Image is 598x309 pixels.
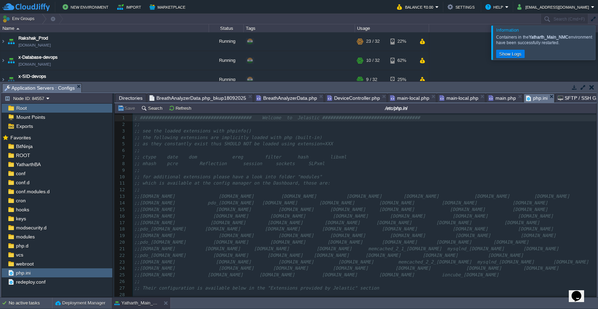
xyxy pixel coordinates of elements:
a: x-Database-devops [18,54,58,61]
div: 23 [115,259,127,266]
span: BreathAnalyzerData.php_bkup18092025 [149,94,246,102]
span: php.ini [15,270,32,276]
span: Favorites [9,135,32,141]
span: ;;[DOMAIN_NAME] [DOMAIN_NAME] [DOMAIN_NAME] [DOMAIN_NAME] [DOMAIN_NAME] ioncube_[DOMAIN_NAME] [134,272,499,277]
div: 7 [115,154,127,161]
img: AMDAwAAAACH5BAEAAAAALAAAAAABAAEAAAICRAEAOw== [0,51,6,70]
a: ROOT [15,152,31,158]
span: BitNinja [15,143,34,149]
li: /var/www/webroot/ROOT/api/common/config/main-local.php [388,93,436,102]
button: Yatharth_Main_NMC [114,300,158,307]
button: Import [117,3,143,11]
img: CloudJiffy [2,3,50,11]
span: ;;[DOMAIN_NAME] [DOMAIN_NAME] [DOMAIN_NAME] [DOMAIN_NAME] memcached_2_2_[DOMAIN_NAME] mysqlnd_[DO... [134,259,589,265]
a: keys [15,216,27,222]
button: Node ID: 84557 [5,95,46,101]
span: main-local.php [439,94,479,102]
div: 21 [115,246,127,252]
span: ; ######################################### Welcome to Jelastic #################################### [134,115,420,120]
li: /etc/php.ini [524,93,555,102]
b: Yatharth_Main_NMC [529,35,568,40]
button: Save [118,105,137,111]
button: Marketplace [149,3,187,11]
div: 2 [115,121,127,128]
li: /var/www/webroot/ROOT/api/frontend/config/main.php [486,93,523,102]
div: 1 [115,115,127,121]
li: /var/www/webroot/ROOT/YatharthBA/common/config/main-local.php [437,93,486,102]
div: 28 [115,292,127,298]
div: 20 [115,239,127,246]
a: hooks [15,206,30,213]
span: DeviceController.php [327,94,380,102]
span: ;;[DOMAIN_NAME] pdo_[DOMAIN_NAME] [DOMAIN_NAME] [DOMAIN_NAME] [DOMAIN_NAME] [DOMAIN_NAME] [DOMAIN... [134,200,548,205]
div: 18 [115,226,127,233]
div: 62% [390,51,413,70]
div: 5 [115,141,127,147]
div: 25 [115,272,127,278]
a: [DOMAIN_NAME] [18,80,51,87]
span: ;; as they constantly exist thus SHOULD NOT be loaded using extension=XXX [134,141,333,146]
div: Tags [244,24,355,32]
div: 14 [115,200,127,206]
span: ;; Their configuration is available below in the "Extensions provided by Jelastic" section [134,285,379,291]
a: conf [15,170,26,177]
div: 22% [390,32,413,51]
span: cron [15,197,27,204]
div: No active tasks [9,298,52,309]
div: 25% [390,70,413,89]
div: 15 [115,206,127,213]
iframe: chat widget [569,281,591,302]
button: [EMAIL_ADDRESS][DOMAIN_NAME] [517,3,591,11]
a: Rakshak_Prod [18,35,48,42]
span: ;; mhash pcre Reflection session sockets SLPxml [134,161,325,166]
div: 4 [115,135,127,141]
span: ;;[DOMAIN_NAME] [DOMAIN_NAME] [DOMAIN_NAME] [DOMAIN_NAME] [DOMAIN_NAME] [DOMAIN_NAME] [DOMAIN_NAME] [134,194,569,199]
div: Containers in the environment have been successfully restarted. [496,34,593,46]
a: webroot [15,261,35,267]
div: Usage [355,24,429,32]
li: /var/www/webroot/ROOT/api/frontend/controllers/DeviceController.php [325,93,387,102]
a: modsecurity.d [15,225,48,231]
a: conf.d [15,179,31,186]
span: ;; see the loaded extensions with phpinfo() [134,128,251,133]
span: redeploy.conf [15,279,47,285]
div: 9 [115,167,127,174]
span: ;; [134,148,140,153]
img: AMDAwAAAACH5BAEAAAAALAAAAAABAAEAAAICRAEAOw== [6,32,16,51]
a: YatharthBA [15,161,42,168]
img: AMDAwAAAACH5BAEAAAAALAAAAAABAAEAAAICRAEAOw== [6,51,16,70]
span: ;;[DOMAIN_NAME] [DOMAIN_NAME] [DOMAIN_NAME] [DOMAIN_NAME] memcached_2_1_[DOMAIN_NAME] mysqlnd_[DO... [134,246,559,251]
div: 17 [115,220,127,226]
span: php.ini [526,94,548,103]
li: /var/www/webroot/ROOT/api/frontend/models/BreathAnalyzerData.php_bkup18092025 [147,93,253,102]
span: ;;pdo_[DOMAIN_NAME] [DOMAIN_NAME] [DOMAIN_NAME] [DOMAIN_NAME] [DOMAIN_NAME] [DOMAIN_NAME] [DOMAIN... [134,226,553,231]
span: ;;pdo_[DOMAIN_NAME] [DOMAIN_NAME] [DOMAIN_NAME] [DOMAIN_NAME] [DOMAIN_NAME] [DOMAIN_NAME] [DOMAIN... [134,253,523,258]
button: Deployment Manager [55,300,105,307]
img: AMDAwAAAACH5BAEAAAAALAAAAAABAAEAAAICRAEAOw== [0,32,6,51]
span: Application Servers : Configs [5,84,75,92]
div: 8 [115,161,127,167]
div: Running [209,70,244,89]
div: Name [1,24,209,32]
div: 9 / 32 [366,70,377,89]
span: vcs [15,252,24,258]
button: New Environment [63,3,111,11]
div: 11 [115,180,127,187]
a: Exports [15,123,34,129]
span: BreathAnalyzerData.php [256,94,317,102]
button: Help [485,3,505,11]
button: Search [141,105,164,111]
a: php.d [15,243,30,249]
a: Root [15,105,28,111]
span: ;; for additional extensions please have a look into folder "modules" [134,174,322,179]
span: ;;[DOMAIN_NAME] [DOMAIN_NAME] [DOMAIN_NAME] [DOMAIN_NAME] [DOMAIN_NAME] [DOMAIN_NAME] [DOMAIN_NAME] [134,266,559,271]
